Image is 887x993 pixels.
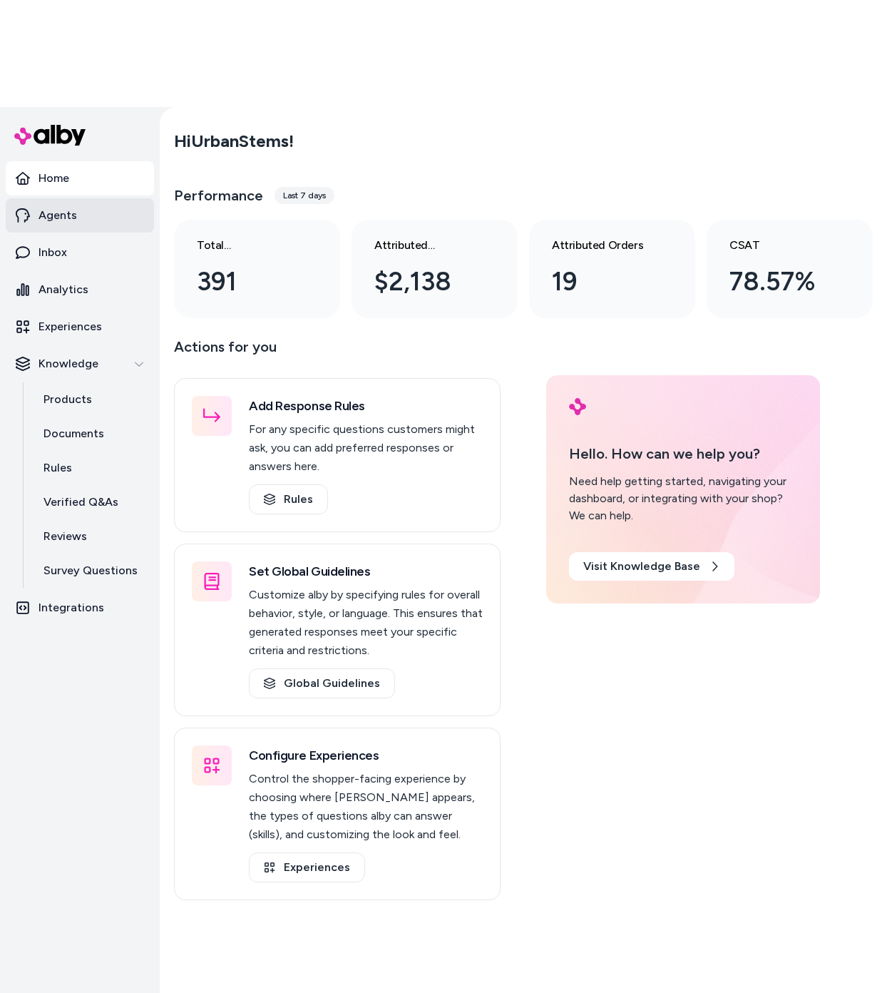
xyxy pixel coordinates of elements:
a: Survey Questions [29,554,154,588]
div: Need help getting started, navigating your dashboard, or integrating with your shop? We can help. [569,473,797,524]
p: Hello. How can we help you? [569,443,797,464]
p: Integrations [39,599,104,616]
img: alby Logo [14,125,86,146]
a: CSAT 78.57% [707,220,873,318]
a: Attributed Revenue $2,138 [352,220,518,318]
a: Rules [29,451,154,485]
a: Documents [29,417,154,451]
h3: Total conversations [197,237,294,254]
p: Experiences [39,318,102,335]
img: alby Logo [569,398,586,415]
p: Inbox [39,244,67,261]
p: Rules [43,459,72,477]
div: 19 [552,263,650,301]
h3: Configure Experiences [249,745,483,765]
button: Knowledge [6,347,154,381]
h3: Performance [174,185,263,205]
div: 391 [197,263,294,301]
div: $2,138 [374,263,472,301]
a: Reviews [29,519,154,554]
p: For any specific questions customers might ask, you can add preferred responses or answers here. [249,420,483,476]
h3: Add Response Rules [249,396,483,416]
h3: Attributed Revenue [374,237,472,254]
a: Analytics [6,273,154,307]
h3: Attributed Orders [552,237,650,254]
h3: CSAT [729,237,827,254]
a: Home [6,161,154,195]
a: Integrations [6,591,154,625]
a: Products [29,382,154,417]
p: Reviews [43,528,87,545]
a: Verified Q&As [29,485,154,519]
p: Documents [43,425,104,442]
a: Agents [6,198,154,233]
a: Experiences [6,310,154,344]
a: Inbox [6,235,154,270]
p: Home [39,170,69,187]
h3: Set Global Guidelines [249,561,483,581]
a: Visit Knowledge Base [569,552,734,581]
p: Analytics [39,281,88,298]
a: Experiences [249,852,365,882]
a: Rules [249,484,328,514]
p: Actions for you [174,335,501,370]
p: Verified Q&As [43,494,118,511]
p: Survey Questions [43,562,138,579]
a: Total conversations 391 [174,220,340,318]
p: Customize alby by specifying rules for overall behavior, style, or language. This ensures that ge... [249,586,483,660]
p: Control the shopper-facing experience by choosing where [PERSON_NAME] appears, the types of quest... [249,770,483,844]
p: Knowledge [39,355,98,372]
h2: Hi UrbanStems ! [174,131,294,152]
a: Attributed Orders 19 [529,220,695,318]
div: Last 7 days [275,187,334,204]
a: Global Guidelines [249,668,395,698]
div: 78.57% [729,263,827,301]
p: Agents [39,207,77,224]
p: Products [43,391,92,408]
